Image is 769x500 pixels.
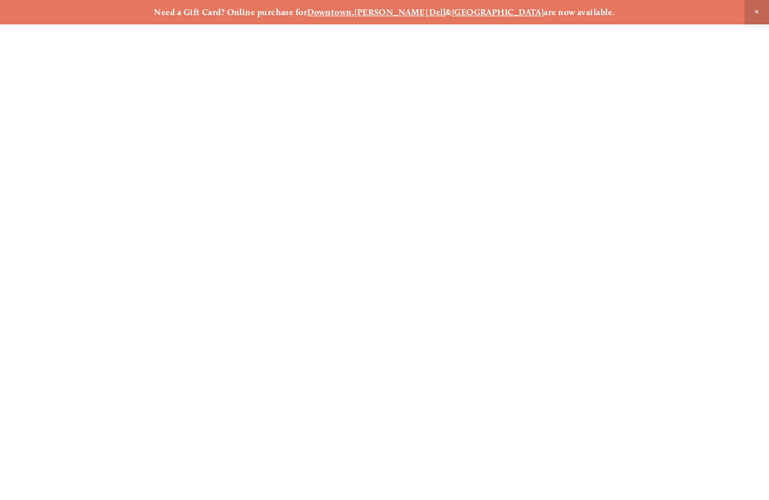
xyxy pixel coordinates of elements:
[154,7,307,17] strong: Need a Gift Card? Online purchase for
[452,7,544,17] a: [GEOGRAPHIC_DATA]
[544,7,615,17] strong: are now available.
[352,7,354,17] strong: ,
[445,7,451,17] strong: &
[354,7,445,17] a: [PERSON_NAME] Dell
[307,7,352,17] a: Downtown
